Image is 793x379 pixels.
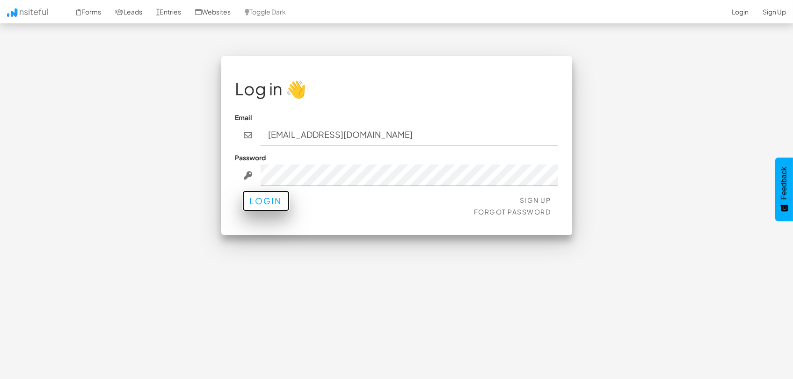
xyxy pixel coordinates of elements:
span: Feedback [780,167,788,200]
button: Feedback - Show survey [775,157,793,221]
button: Login [242,191,290,211]
label: Password [235,153,266,162]
label: Email [235,113,253,122]
h1: Log in 👋 [235,79,558,98]
input: john@doe.com [261,124,558,146]
a: Forgot Password [474,207,551,216]
img: icon.png [7,8,17,17]
a: Sign Up [520,196,551,204]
